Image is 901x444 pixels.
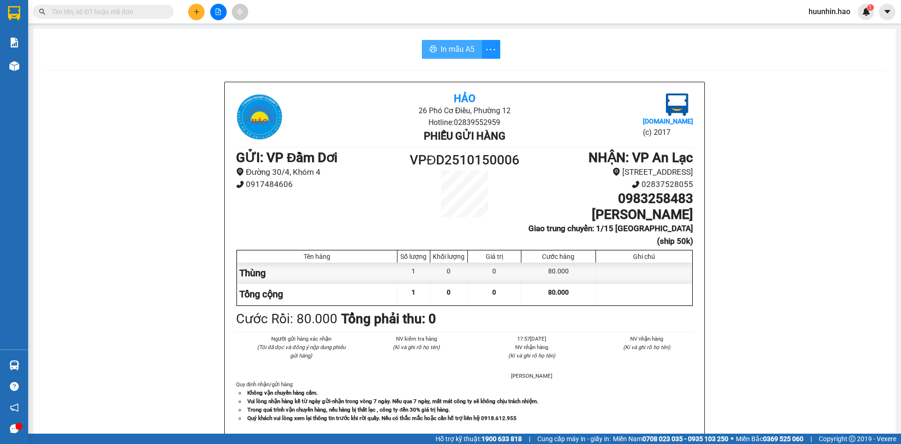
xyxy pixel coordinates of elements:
[468,263,521,284] div: 0
[239,253,395,260] div: Tên hàng
[537,434,611,444] span: Cung cấp máy in - giấy in:
[232,4,248,20] button: aim
[643,126,693,138] li: (c) 2017
[601,335,694,343] li: NV nhận hàng
[10,424,19,433] span: message
[407,150,522,171] h1: VPĐD2510150006
[39,8,46,15] span: search
[524,253,593,260] div: Cước hàng
[341,311,436,327] b: Tổng phải thu: 0
[810,434,812,444] span: |
[400,253,428,260] div: Số lượng
[612,168,620,176] span: environment
[666,93,688,116] img: logo.jpg
[548,288,569,296] span: 80.000
[433,253,465,260] div: Khối lượng
[441,43,474,55] span: In mẫu A5
[869,4,872,11] span: 1
[215,8,221,15] span: file-add
[736,434,803,444] span: Miền Bắc
[52,7,162,17] input: Tìm tên, số ĐT hoặc mã đơn
[424,130,505,142] b: Phiếu gửi hàng
[447,288,450,296] span: 0
[236,166,407,179] li: Đường 30/4, Khóm 4
[731,437,733,441] span: ⚪️
[247,406,450,413] strong: Trong quá trình vận chuyển hàng, nếu hàng bị thất lạc , công ty đền 30% giá trị hàng.
[867,4,874,11] sup: 1
[632,180,640,188] span: phone
[485,335,578,343] li: 17:57[DATE]
[237,263,397,284] div: Thùng
[237,8,243,15] span: aim
[485,372,578,380] li: [PERSON_NAME]
[435,434,522,444] span: Hỗ trợ kỹ thuật:
[236,168,244,176] span: environment
[255,335,348,343] li: Người gửi hàng xác nhận
[312,105,617,117] li: 26 Phó Cơ Điều, Phường 12
[481,435,522,443] strong: 1900 633 818
[521,263,596,284] div: 80.000
[393,344,440,351] i: (Kí và ghi rõ họ tên)
[10,403,19,412] span: notification
[9,61,19,71] img: warehouse-icon
[210,4,227,20] button: file-add
[9,38,19,47] img: solution-icon
[763,435,803,443] strong: 0369 525 060
[236,178,407,191] li: 0917484606
[492,288,496,296] span: 0
[247,389,318,396] strong: Không vận chuyển hàng cấm.
[470,253,519,260] div: Giá trị
[188,4,205,20] button: plus
[508,352,555,359] i: (Kí và ghi rõ họ tên)
[236,150,337,165] b: GỬI : VP Đầm Dơi
[588,150,693,165] b: NHẬN : VP An Lạc
[623,344,670,351] i: (Kí và ghi rõ họ tên)
[883,8,892,16] span: caret-down
[430,263,468,284] div: 0
[9,360,19,370] img: warehouse-icon
[485,343,578,351] li: NV nhận hàng
[412,288,415,296] span: 1
[522,191,693,207] h1: 0983258483
[849,436,855,442] span: copyright
[613,434,728,444] span: Miền Nam
[801,6,858,17] span: huunhin.hao
[236,309,337,329] div: Cước Rồi : 80.000
[422,40,482,59] button: printerIn mẫu A5
[257,344,345,359] i: (Tôi đã đọc và đồng ý nộp dung phiếu gửi hàng)
[522,207,693,223] h1: [PERSON_NAME]
[8,6,20,20] img: logo-vxr
[312,117,617,128] li: Hotline: 02839552959
[236,380,693,422] div: Quy định nhận/gửi hàng :
[429,45,437,54] span: printer
[522,166,693,179] li: [STREET_ADDRESS]
[481,40,500,59] button: more
[522,178,693,191] li: 02837528055
[598,253,690,260] div: Ghi chú
[642,435,728,443] strong: 0708 023 035 - 0935 103 250
[454,93,475,104] b: Hảo
[236,93,283,140] img: logo.jpg
[370,335,463,343] li: NV kiểm tra hàng
[528,224,693,246] b: Giao trung chuyển: 1/15 [GEOGRAPHIC_DATA] (ship 50k)
[643,117,693,125] b: [DOMAIN_NAME]
[862,8,870,16] img: icon-new-feature
[10,382,19,391] span: question-circle
[529,434,530,444] span: |
[247,398,538,405] strong: Vui lòng nhận hàng kể từ ngày gửi-nhận trong vòng 7 ngày. Nếu qua 7 ngày, mất mát công ty sẽ khôn...
[482,44,500,55] span: more
[193,8,200,15] span: plus
[247,415,517,421] strong: Quý khách vui lòng xem lại thông tin trước khi rời quầy. Nếu có thắc mắc hoặc cần hỗ trợ liên hệ ...
[397,263,430,284] div: 1
[236,180,244,188] span: phone
[239,288,283,300] span: Tổng cộng
[879,4,895,20] button: caret-down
